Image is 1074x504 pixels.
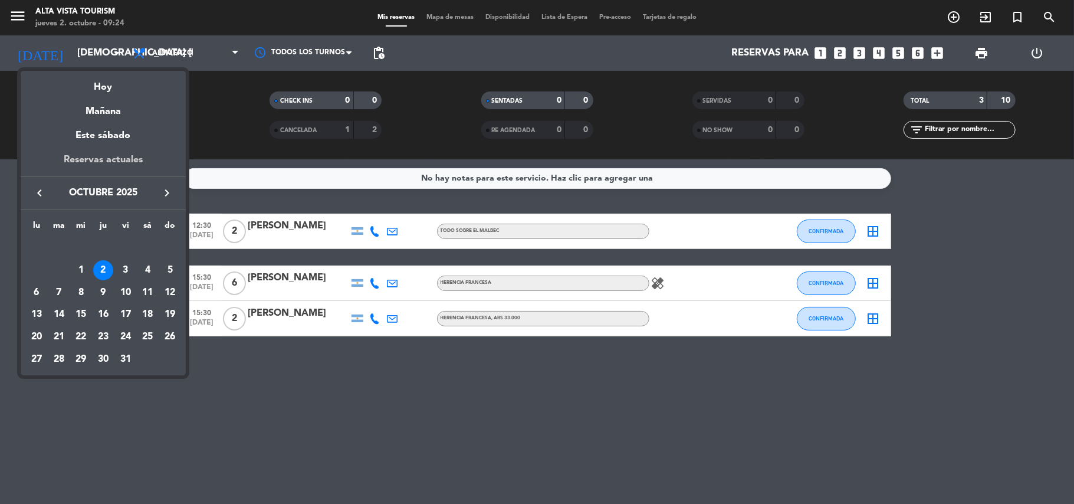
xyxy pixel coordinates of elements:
td: 16 de octubre de 2025 [92,303,114,326]
td: 10 de octubre de 2025 [114,282,137,304]
div: 18 [137,305,157,325]
td: 29 de octubre de 2025 [70,348,92,371]
div: 9 [93,283,113,303]
div: 1 [71,260,91,280]
td: 20 de octubre de 2025 [25,326,48,348]
td: 12 de octubre de 2025 [159,282,181,304]
td: 24 de octubre de 2025 [114,326,137,348]
td: 26 de octubre de 2025 [159,326,181,348]
i: keyboard_arrow_left [32,186,47,200]
td: 21 de octubre de 2025 [48,326,70,348]
span: octubre 2025 [50,185,156,201]
div: 29 [71,349,91,369]
div: 4 [137,260,157,280]
div: 28 [49,349,69,369]
td: 13 de octubre de 2025 [25,303,48,326]
div: 13 [27,305,47,325]
td: 25 de octubre de 2025 [137,326,159,348]
th: sábado [137,219,159,237]
th: domingo [159,219,181,237]
div: 14 [49,305,69,325]
div: 6 [27,283,47,303]
td: 22 de octubre de 2025 [70,326,92,348]
div: 11 [137,283,157,303]
div: 17 [116,305,136,325]
button: keyboard_arrow_right [156,185,178,201]
td: 30 de octubre de 2025 [92,348,114,371]
div: Mañana [21,95,186,119]
td: 9 de octubre de 2025 [92,282,114,304]
td: 3 de octubre de 2025 [114,259,137,282]
td: 11 de octubre de 2025 [137,282,159,304]
td: 27 de octubre de 2025 [25,348,48,371]
div: 30 [93,349,113,369]
th: miércoles [70,219,92,237]
td: 15 de octubre de 2025 [70,303,92,326]
div: 20 [27,327,47,347]
div: 24 [116,327,136,347]
td: 7 de octubre de 2025 [48,282,70,304]
td: 31 de octubre de 2025 [114,348,137,371]
td: OCT. [25,237,181,259]
div: 23 [93,327,113,347]
td: 23 de octubre de 2025 [92,326,114,348]
div: 7 [49,283,69,303]
div: Hoy [21,71,186,95]
td: 28 de octubre de 2025 [48,348,70,371]
td: 5 de octubre de 2025 [159,259,181,282]
th: lunes [25,219,48,237]
td: 6 de octubre de 2025 [25,282,48,304]
th: martes [48,219,70,237]
div: 21 [49,327,69,347]
div: 22 [71,327,91,347]
td: 2 de octubre de 2025 [92,259,114,282]
div: 19 [160,305,180,325]
th: jueves [92,219,114,237]
div: 3 [116,260,136,280]
button: keyboard_arrow_left [29,185,50,201]
td: 1 de octubre de 2025 [70,259,92,282]
div: 8 [71,283,91,303]
div: 10 [116,283,136,303]
div: 2 [93,260,113,280]
i: keyboard_arrow_right [160,186,174,200]
div: 16 [93,305,113,325]
td: 4 de octubre de 2025 [137,259,159,282]
div: 25 [137,327,157,347]
td: 17 de octubre de 2025 [114,303,137,326]
div: 31 [116,349,136,369]
td: 19 de octubre de 2025 [159,303,181,326]
div: Reservas actuales [21,152,186,176]
td: 8 de octubre de 2025 [70,282,92,304]
td: 18 de octubre de 2025 [137,303,159,326]
div: Este sábado [21,119,186,152]
td: 14 de octubre de 2025 [48,303,70,326]
div: 27 [27,349,47,369]
th: viernes [114,219,137,237]
div: 12 [160,283,180,303]
div: 15 [71,305,91,325]
div: 5 [160,260,180,280]
div: 26 [160,327,180,347]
